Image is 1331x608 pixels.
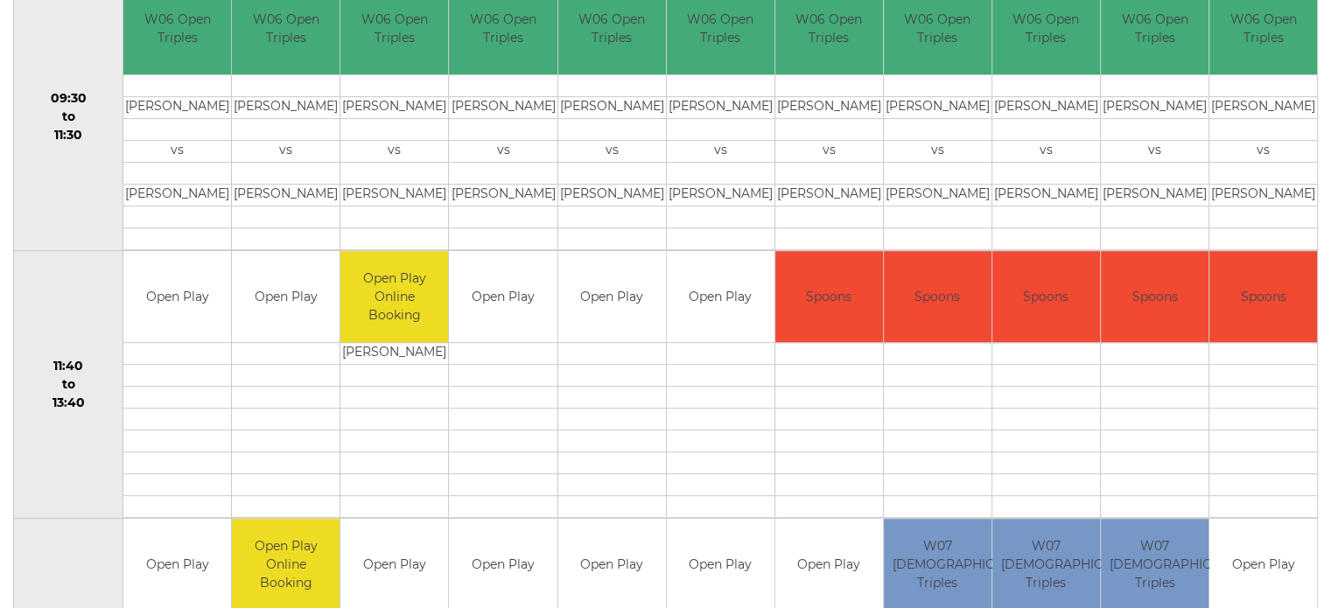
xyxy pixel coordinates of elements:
[232,140,340,162] td: vs
[123,140,231,162] td: vs
[558,96,666,118] td: [PERSON_NAME]
[992,251,1100,343] td: Spoons
[667,140,774,162] td: vs
[667,184,774,206] td: [PERSON_NAME]
[449,251,557,343] td: Open Play
[558,251,666,343] td: Open Play
[775,96,883,118] td: [PERSON_NAME]
[123,96,231,118] td: [PERSON_NAME]
[1209,140,1317,162] td: vs
[1101,251,1208,343] td: Spoons
[775,184,883,206] td: [PERSON_NAME]
[340,96,448,118] td: [PERSON_NAME]
[992,140,1100,162] td: vs
[992,96,1100,118] td: [PERSON_NAME]
[14,250,123,519] td: 11:40 to 13:40
[1101,140,1208,162] td: vs
[1101,184,1208,206] td: [PERSON_NAME]
[232,184,340,206] td: [PERSON_NAME]
[340,251,448,343] td: Open Play Online Booking
[123,251,231,343] td: Open Play
[884,251,991,343] td: Spoons
[558,184,666,206] td: [PERSON_NAME]
[340,140,448,162] td: vs
[558,140,666,162] td: vs
[123,184,231,206] td: [PERSON_NAME]
[884,140,991,162] td: vs
[449,140,557,162] td: vs
[1101,96,1208,118] td: [PERSON_NAME]
[232,96,340,118] td: [PERSON_NAME]
[232,251,340,343] td: Open Play
[992,184,1100,206] td: [PERSON_NAME]
[1209,96,1317,118] td: [PERSON_NAME]
[775,140,883,162] td: vs
[884,96,991,118] td: [PERSON_NAME]
[667,96,774,118] td: [PERSON_NAME]
[449,96,557,118] td: [PERSON_NAME]
[884,184,991,206] td: [PERSON_NAME]
[340,184,448,206] td: [PERSON_NAME]
[775,251,883,343] td: Spoons
[1209,184,1317,206] td: [PERSON_NAME]
[1209,251,1317,343] td: Spoons
[667,251,774,343] td: Open Play
[340,343,448,365] td: [PERSON_NAME]
[449,184,557,206] td: [PERSON_NAME]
